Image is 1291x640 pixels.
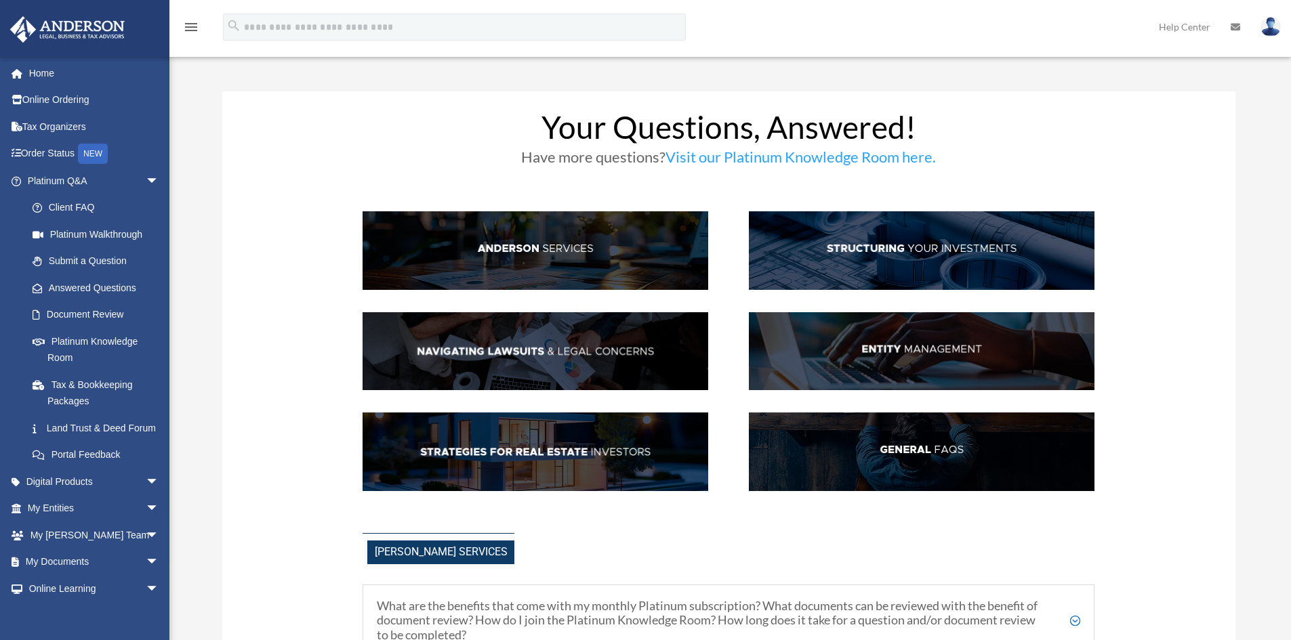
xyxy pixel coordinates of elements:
a: Submit a Question [19,248,180,275]
img: Anderson Advisors Platinum Portal [6,16,129,43]
a: My Entitiesarrow_drop_down [9,495,180,522]
a: menu [183,24,199,35]
a: Online Learningarrow_drop_down [9,575,180,602]
a: Order StatusNEW [9,140,180,168]
span: arrow_drop_down [146,549,173,576]
img: StructInv_hdr [749,211,1094,290]
a: Land Trust & Deed Forum [19,414,180,442]
a: Tax & Bookkeeping Packages [19,371,180,414]
i: search [226,18,241,33]
a: My [PERSON_NAME] Teamarrow_drop_down [9,521,180,549]
a: Document Review [19,301,180,328]
a: Digital Productsarrow_drop_down [9,468,180,495]
a: Platinum Q&Aarrow_drop_down [9,167,180,194]
img: User Pic [1261,17,1281,37]
a: Tax Organizers [9,113,180,140]
a: Platinum Knowledge Room [19,328,180,371]
span: arrow_drop_down [146,468,173,496]
a: Home [9,60,180,87]
span: arrow_drop_down [146,521,173,549]
a: Online Ordering [9,87,180,114]
a: Answered Questions [19,274,180,301]
h3: Have more questions? [363,150,1094,171]
span: arrow_drop_down [146,167,173,195]
h1: Your Questions, Answered! [363,112,1094,150]
img: StratsRE_hdr [363,412,708,491]
a: My Documentsarrow_drop_down [9,549,180,576]
div: NEW [78,144,108,164]
span: arrow_drop_down [146,575,173,603]
span: [PERSON_NAME] Services [367,540,514,564]
a: Portal Feedback [19,442,180,469]
a: Platinum Walkthrough [19,221,180,248]
i: menu [183,19,199,35]
a: Client FAQ [19,194,173,221]
img: GenFAQ_hdr [749,412,1094,491]
span: arrow_drop_down [146,495,173,523]
img: EntManag_hdr [749,312,1094,391]
a: Visit our Platinum Knowledge Room here. [665,148,936,173]
img: NavLaw_hdr [363,312,708,391]
img: AndServ_hdr [363,211,708,290]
